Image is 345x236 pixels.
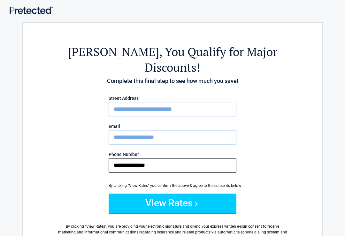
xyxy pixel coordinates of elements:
h2: , You Qualify for Major Discounts! [58,44,287,75]
label: Email [109,124,236,129]
label: Street Address [109,96,236,100]
span: View Rates [86,224,105,229]
div: By clicking "View Rates" you confirm the above & agree to the consents below [109,183,236,188]
h4: Complete this final step to see how much you save! [58,77,287,85]
img: Main Logo [10,6,53,14]
label: Phone Number [109,152,236,157]
button: View Rates [109,194,236,213]
span: [PERSON_NAME] [68,44,159,60]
